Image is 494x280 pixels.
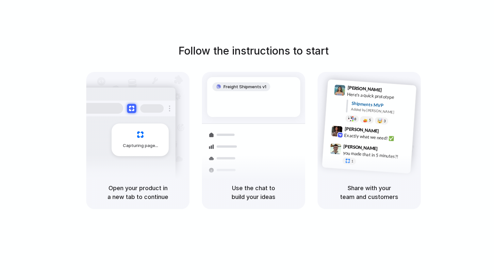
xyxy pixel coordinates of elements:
[351,159,354,163] span: 1
[351,100,412,110] div: Shipments MVP
[354,117,356,121] span: 8
[351,107,411,116] div: Added by [PERSON_NAME]
[223,84,266,90] span: Freight Shipments v1
[344,132,409,143] div: Exactly what we need! ✅
[384,87,397,95] span: 9:41 AM
[210,184,297,201] h5: Use the chat to build your ideas
[377,118,383,123] div: 🤯
[94,184,182,201] h5: Open your product in a new tab to continue
[123,142,159,149] span: Capturing page
[343,149,408,160] div: you made that in 5 minutes?!
[384,119,386,123] span: 3
[325,184,413,201] h5: Share with your team and customers
[380,146,393,154] span: 9:47 AM
[369,118,371,122] span: 5
[344,125,379,134] span: [PERSON_NAME]
[343,142,378,152] span: [PERSON_NAME]
[347,91,412,102] div: Here's a quick prototype
[178,43,329,59] h1: Follow the instructions to start
[381,128,394,136] span: 9:42 AM
[347,84,382,93] span: [PERSON_NAME]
